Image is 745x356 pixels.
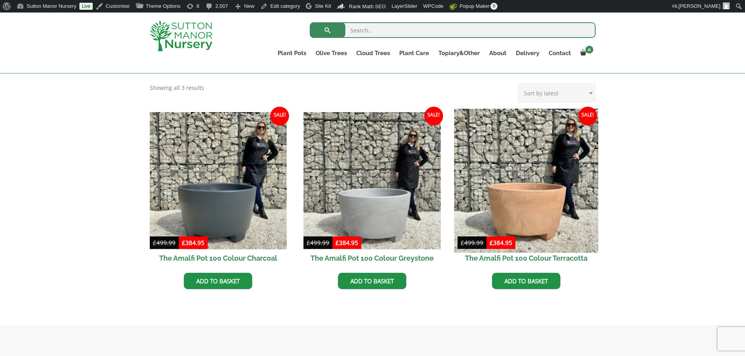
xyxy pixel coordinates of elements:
a: Sale! The Amalfi Pot 100 Colour Charcoal [150,112,287,267]
span: Sale! [270,107,289,125]
span: 0 [585,46,593,54]
img: logo [150,20,212,51]
a: Live [79,3,93,10]
a: Add to basket: “The Amalfi Pot 100 Colour Terracotta” [492,273,560,289]
h2: The Amalfi Pot 100 Colour Terracotta [458,249,595,267]
span: 0 [490,3,497,10]
bdi: 384.95 [182,239,205,247]
span: £ [336,239,339,247]
a: Sale! The Amalfi Pot 100 Colour Terracotta [458,112,595,267]
a: Plant Care [395,48,434,59]
a: Add to basket: “The Amalfi Pot 100 Colour Charcoal” [184,273,252,289]
bdi: 384.95 [336,239,358,247]
span: £ [490,239,493,247]
img: The Amalfi Pot 100 Colour Charcoal [150,112,287,249]
img: The Amalfi Pot 100 Colour Greystone [303,112,441,249]
a: 0 [576,48,596,59]
span: [PERSON_NAME] [679,3,720,9]
input: Search... [310,22,596,38]
select: Shop order [518,83,596,103]
a: About [485,48,511,59]
a: Olive Trees [311,48,352,59]
span: Sale! [424,107,443,125]
span: £ [153,239,156,247]
span: £ [307,239,310,247]
bdi: 499.99 [153,239,176,247]
span: Rank Math SEO [349,4,386,9]
span: £ [182,239,185,247]
a: Add to basket: “The Amalfi Pot 100 Colour Greystone” [338,273,406,289]
bdi: 384.95 [490,239,512,247]
a: Contact [544,48,576,59]
a: Delivery [511,48,544,59]
p: Showing all 3 results [150,83,204,93]
span: Site Kit [315,3,331,9]
a: Sale! The Amalfi Pot 100 Colour Greystone [303,112,441,267]
h2: The Amalfi Pot 100 Colour Greystone [303,249,441,267]
img: The Amalfi Pot 100 Colour Terracotta [454,109,598,252]
span: Sale! [578,107,597,125]
span: £ [461,239,464,247]
h2: The Amalfi Pot 100 Colour Charcoal [150,249,287,267]
a: Plant Pots [273,48,311,59]
a: Topiary&Other [434,48,485,59]
bdi: 499.99 [307,239,329,247]
a: Cloud Trees [352,48,395,59]
bdi: 499.99 [461,239,483,247]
